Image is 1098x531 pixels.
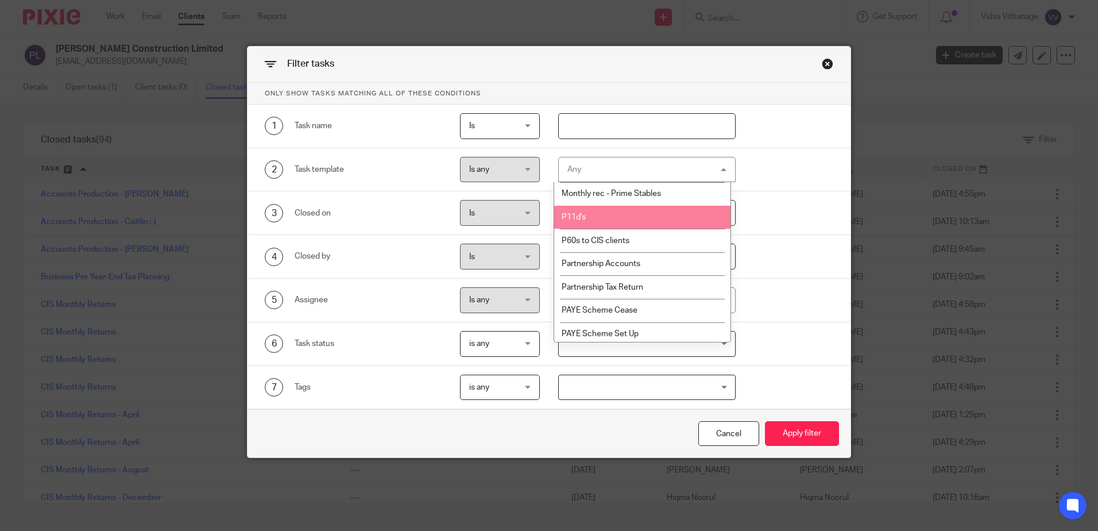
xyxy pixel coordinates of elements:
span: is any [469,340,489,348]
span: Is [469,122,475,130]
span: Is [469,209,475,217]
span: P60s to CIS clients [562,237,629,245]
span: P11d's [562,213,586,221]
div: 2 [265,160,283,179]
div: Close this dialog window [698,421,759,446]
div: Tags [295,382,442,393]
input: Search for option [560,334,729,354]
div: Task template [295,164,442,175]
div: Task status [295,338,442,349]
div: 3 [265,204,283,222]
div: Search for option [558,375,736,401]
span: Partnership Tax Return [562,283,643,291]
span: Is any [469,166,489,174]
span: PAYE Scheme Cease [562,306,637,314]
span: Is [469,253,475,261]
span: Partnership Accounts [562,260,640,268]
span: Is any [469,296,489,304]
div: Assignee [295,294,442,306]
span: PAYE Scheme Set Up [562,330,639,338]
div: Task name [295,120,442,132]
div: 7 [265,378,283,397]
input: Search for option [560,378,729,398]
div: 4 [265,248,283,266]
p: Only show tasks matching all of these conditions [248,83,850,105]
div: 1 [265,117,283,135]
div: Closed by [295,251,442,262]
button: Apply filter [765,421,839,446]
div: Close this dialog window [822,58,833,70]
span: Monthly rec - Prime Stables [562,190,661,198]
div: Any [567,166,581,174]
span: is any [469,383,489,391]
div: Search for option [558,331,736,357]
div: Closed on [295,207,442,219]
div: 6 [265,334,283,353]
div: 5 [265,291,283,309]
span: Filter tasks [287,59,334,68]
